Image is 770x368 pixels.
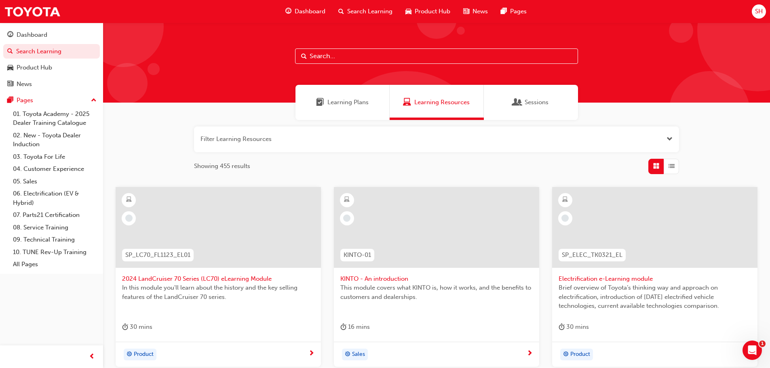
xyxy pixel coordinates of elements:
[457,3,494,20] a: news-iconNews
[755,7,763,16] span: SH
[463,6,469,17] span: news-icon
[525,98,548,107] span: Sessions
[327,98,369,107] span: Learning Plans
[559,283,751,311] span: Brief overview of Toyota’s thinking way and approach on electrification, introduction of [DATE] e...
[7,32,13,39] span: guage-icon
[563,349,569,360] span: target-icon
[3,93,100,108] button: Pages
[415,7,450,16] span: Product Hub
[494,3,533,20] a: pages-iconPages
[345,349,350,360] span: target-icon
[552,187,757,367] a: SP_ELEC_TK0321_ELElectrification e-Learning moduleBrief overview of Toyota’s thinking way and app...
[134,350,154,359] span: Product
[667,135,673,144] button: Open the filter
[510,7,527,16] span: Pages
[122,322,128,332] span: duration-icon
[338,6,344,17] span: search-icon
[562,250,622,260] span: SP_ELEC_TK0321_EL
[10,209,100,221] a: 07. Parts21 Certification
[7,81,13,88] span: news-icon
[122,274,314,284] span: 2024 LandCruiser 70 Series (LC70) eLearning Module
[91,95,97,106] span: up-icon
[127,349,132,360] span: target-icon
[10,221,100,234] a: 08. Service Training
[414,98,470,107] span: Learning Resources
[743,341,762,360] iframe: Intercom live chat
[759,341,766,347] span: 1
[7,48,13,55] span: search-icon
[405,6,411,17] span: car-icon
[399,3,457,20] a: car-iconProduct Hub
[4,2,61,21] img: Trak
[3,60,100,75] a: Product Hub
[344,250,371,260] span: KINTO-01
[10,151,100,163] a: 03. Toyota For Life
[352,350,365,359] span: Sales
[344,195,350,205] span: learningResourceType_ELEARNING-icon
[122,283,314,301] span: In this module you'll learn about the history and the key selling features of the LandCruiser 70 ...
[343,214,350,222] span: learningRecordVerb_NONE-icon
[473,7,488,16] span: News
[10,187,100,209] a: 06. Electrification (EV & Hybrid)
[194,162,250,171] span: Showing 455 results
[295,85,390,120] a: Learning PlansLearning Plans
[10,233,100,246] a: 09. Technical Training
[340,283,533,301] span: This module covers what KINTO is, how it works, and the benefits to customers and dealerships.
[125,250,190,260] span: SP_LC70_FL1123_EL01
[390,85,484,120] a: Learning ResourcesLearning Resources
[562,195,568,205] span: learningResourceType_ELEARNING-icon
[653,162,659,171] span: Grid
[10,258,100,271] a: All Pages
[669,162,675,171] span: List
[10,108,100,129] a: 01. Toyota Academy - 2025 Dealer Training Catalogue
[527,350,533,357] span: next-icon
[340,322,370,332] div: 16 mins
[3,77,100,92] a: News
[301,52,307,61] span: Search
[484,85,578,120] a: SessionsSessions
[403,98,411,107] span: Learning Resources
[501,6,507,17] span: pages-icon
[295,48,578,64] input: Search...
[10,163,100,175] a: 04. Customer Experience
[340,322,346,332] span: duration-icon
[3,26,100,93] button: DashboardSearch LearningProduct HubNews
[7,64,13,71] span: car-icon
[17,30,47,40] div: Dashboard
[17,80,32,89] div: News
[10,246,100,259] a: 10. TUNE Rev-Up Training
[513,98,521,107] span: Sessions
[7,97,13,104] span: pages-icon
[295,7,325,16] span: Dashboard
[308,350,314,357] span: next-icon
[316,98,324,107] span: Learning Plans
[285,6,291,17] span: guage-icon
[10,175,100,188] a: 05. Sales
[3,44,100,59] a: Search Learning
[89,352,95,362] span: prev-icon
[17,96,33,105] div: Pages
[559,274,751,284] span: Electrification e-Learning module
[752,4,766,19] button: SH
[570,350,590,359] span: Product
[334,187,539,367] a: KINTO-01KINTO - An introductionThis module covers what KINTO is, how it works, and the benefits t...
[122,322,152,332] div: 30 mins
[3,27,100,42] a: Dashboard
[126,195,132,205] span: learningResourceType_ELEARNING-icon
[559,322,565,332] span: duration-icon
[125,214,133,222] span: learningRecordVerb_NONE-icon
[17,63,52,72] div: Product Hub
[10,129,100,151] a: 02. New - Toyota Dealer Induction
[332,3,399,20] a: search-iconSearch Learning
[559,322,589,332] div: 30 mins
[340,274,533,284] span: KINTO - An introduction
[561,214,569,222] span: learningRecordVerb_NONE-icon
[116,187,321,367] a: SP_LC70_FL1123_EL012024 LandCruiser 70 Series (LC70) eLearning ModuleIn this module you'll learn ...
[347,7,392,16] span: Search Learning
[279,3,332,20] a: guage-iconDashboard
